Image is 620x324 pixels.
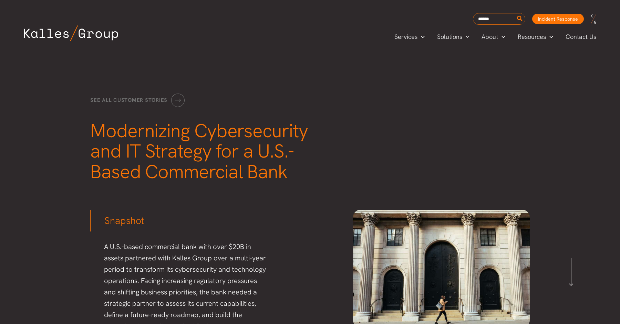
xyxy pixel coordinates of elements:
a: Incident Response [532,14,584,24]
span: Solutions [437,32,462,42]
span: Resources [518,32,546,42]
span: Menu Toggle [498,32,505,42]
button: Search [516,13,524,24]
span: Menu Toggle [546,32,553,42]
span: Contact Us [566,32,596,42]
nav: Primary Site Navigation [388,31,603,42]
a: SolutionsMenu Toggle [431,32,476,42]
h3: Snapshot [90,210,267,227]
span: Modernizing Cybersecurity and IT Strategy for a U.S.-Based Commercial Bank [90,118,308,184]
span: About [482,32,498,42]
a: ServicesMenu Toggle [388,32,431,42]
a: ResourcesMenu Toggle [511,32,559,42]
img: Kalles Group [24,25,118,41]
span: Menu Toggle [462,32,469,42]
span: Services [394,32,417,42]
a: See all customer stories [90,94,185,107]
a: Contact Us [559,32,603,42]
a: AboutMenu Toggle [475,32,511,42]
span: Menu Toggle [417,32,425,42]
